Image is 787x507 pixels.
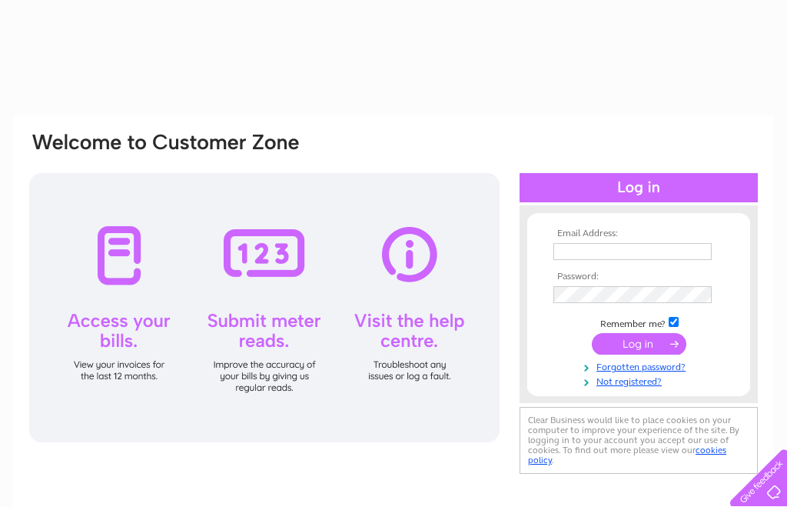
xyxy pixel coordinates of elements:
[553,373,728,388] a: Not registered?
[550,228,728,239] th: Email Address:
[520,407,758,474] div: Clear Business would like to place cookies on your computer to improve your experience of the sit...
[550,315,728,330] td: Remember me?
[550,272,728,282] th: Password:
[528,445,726,465] a: cookies policy
[592,333,686,355] input: Submit
[553,359,728,373] a: Forgotten password?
